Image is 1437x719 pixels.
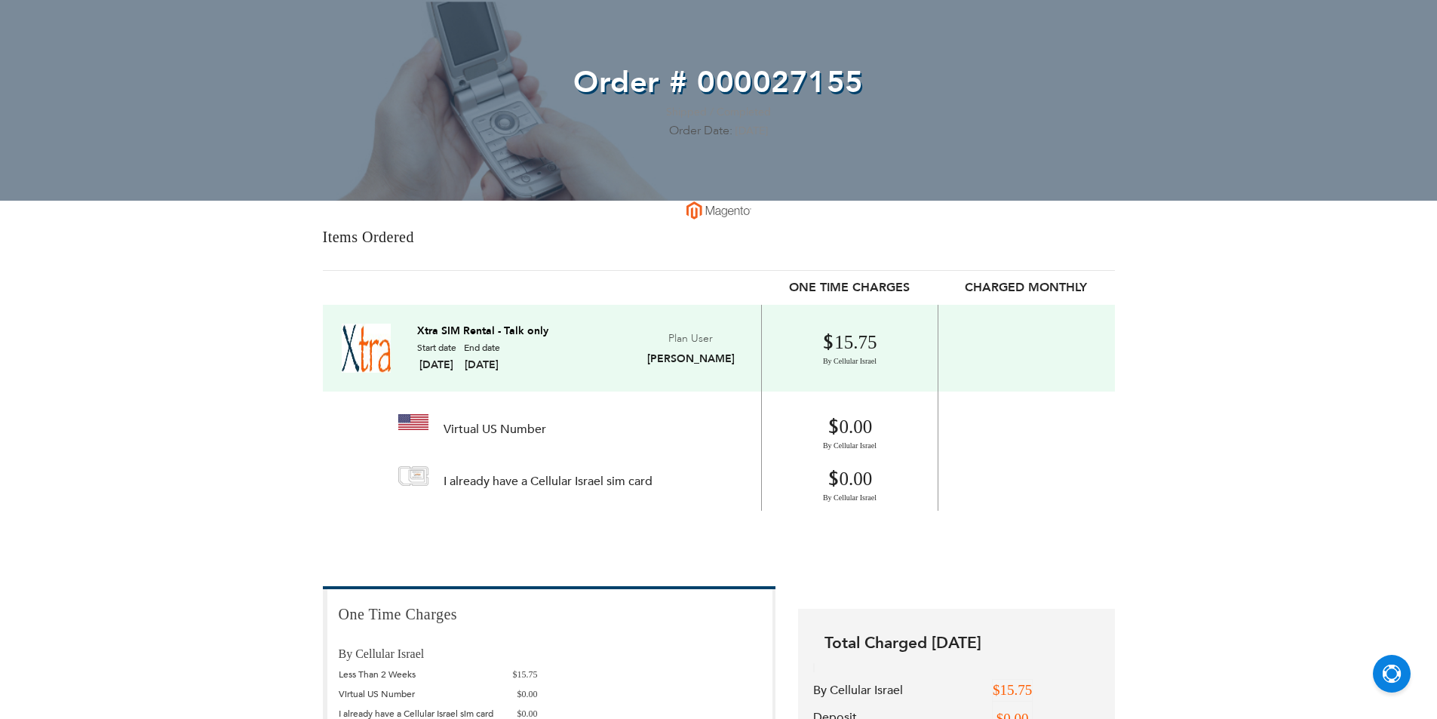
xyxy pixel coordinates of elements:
div: Virtual US Number [339,688,415,700]
img: haveasim.jpg [398,466,428,486]
span: [PERSON_NAME] [647,352,735,366]
h3: One Time Charges [339,604,538,625]
span: Order Date: [669,122,732,139]
img: us_flag_1_3.png [398,414,428,430]
a: Xtra SIM Rental - Talk only [417,324,548,338]
span: [DATE] [464,358,500,372]
span: $ [828,467,840,493]
span: Plan User [668,331,713,346]
span: By Cellular Israel [339,646,538,662]
div: $0.00 [517,688,538,700]
span: Shipped / Completed [666,105,771,119]
span: By Cellular Israel [773,356,926,367]
span: By Cellular Israel [773,493,926,503]
td: 15.75 [761,305,938,392]
span: Virtual US Number [444,422,546,437]
span: [DATE] [735,124,768,138]
img: xtra-logo_1_.jpg [342,324,391,373]
h3: Items Ordered [323,227,1115,247]
th: By Cellular Israel [813,680,993,701]
td: 0.00 [761,459,938,511]
span: End date [464,342,500,354]
div: Less Than 2 Weeks [339,668,416,681]
span: $15.75 [993,682,1032,698]
span: I already have a Cellular Israel sim card [444,474,652,489]
td: 0.00 [761,392,938,459]
th: Total Charged [DATE] [813,624,993,663]
img: Cellular Israel Logo [647,201,791,220]
span: Order # 000027155 [573,62,864,103]
span: By Cellular Israel [773,441,926,451]
span: $ [822,330,834,356]
span: $ [828,415,840,441]
span: One time Charges [789,279,910,296]
span: Charged Monthly [965,279,1087,296]
div: $15.75 [513,668,538,681]
span: [DATE] [417,358,456,372]
span: Start date [417,342,456,354]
